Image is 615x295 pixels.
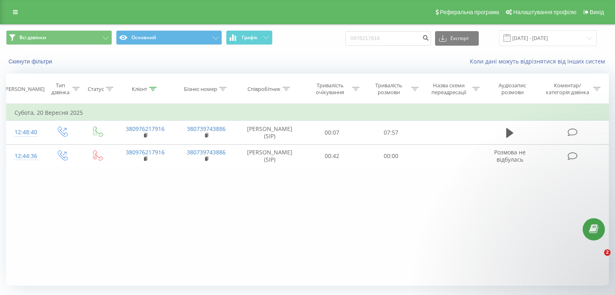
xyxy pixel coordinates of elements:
[242,35,258,40] span: Графік
[247,86,281,93] div: Співробітник
[470,57,609,65] a: Коли дані можуть відрізнятися вiд інших систем
[6,30,112,45] button: Всі дзвінки
[604,249,611,256] span: 2
[588,249,607,269] iframe: Intercom live chat
[513,9,576,15] span: Налаштування профілю
[361,144,420,168] td: 00:00
[303,144,361,168] td: 00:42
[226,30,273,45] button: Графік
[361,121,420,144] td: 07:57
[6,105,609,121] td: Субота, 20 Вересня 2025
[544,82,591,96] div: Коментар/категорія дзвінка
[303,121,361,144] td: 00:07
[237,121,303,144] td: [PERSON_NAME] (SIP)
[15,124,36,140] div: 12:48:40
[187,125,226,133] a: 380739743886
[88,86,104,93] div: Статус
[489,82,536,96] div: Аудіозапис розмови
[590,9,604,15] span: Вихід
[15,148,36,164] div: 12:44:36
[237,144,303,168] td: [PERSON_NAME] (SIP)
[116,30,222,45] button: Основний
[132,86,147,93] div: Клієнт
[126,148,165,156] a: 380976217916
[51,82,70,96] div: Тип дзвінка
[6,58,56,65] button: Скинути фільтри
[369,82,409,96] div: Тривалість розмови
[428,82,470,96] div: Назва схеми переадресації
[494,148,526,163] span: Розмова не відбулась
[4,86,44,93] div: [PERSON_NAME]
[310,82,351,96] div: Тривалість очікування
[345,31,431,46] input: Пошук за номером
[187,148,226,156] a: 380739743886
[435,31,479,46] button: Експорт
[184,86,217,93] div: Бізнес номер
[19,34,46,41] span: Всі дзвінки
[126,125,165,133] a: 380976217916
[440,9,499,15] span: Реферальна програма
